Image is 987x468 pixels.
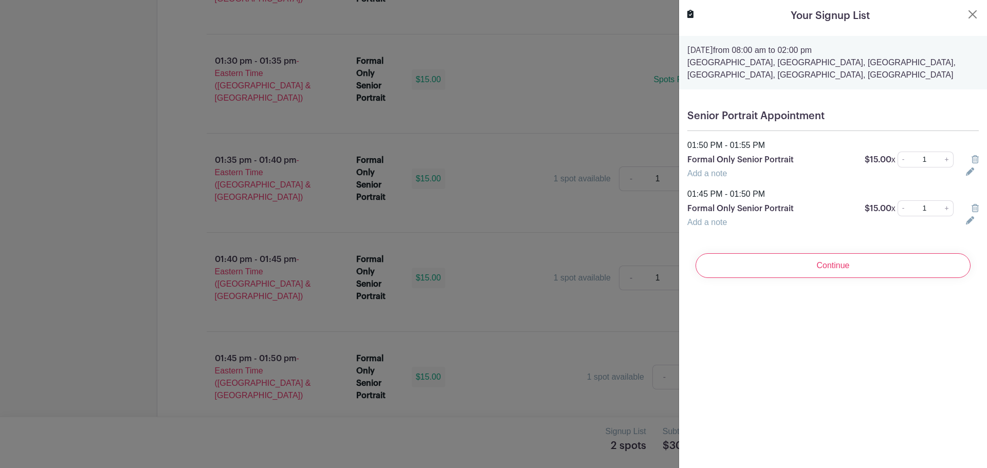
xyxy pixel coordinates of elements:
a: + [941,200,954,216]
p: from 08:00 am to 02:00 pm [687,44,979,57]
strong: [DATE] [687,46,713,54]
a: Add a note [687,169,727,178]
h5: Your Signup List [791,8,870,24]
button: Close [966,8,979,21]
span: x [891,155,895,164]
p: Formal Only Senior Portrait [687,154,852,166]
p: $15.00 [865,202,895,215]
a: - [898,152,909,167]
span: x [891,204,895,213]
p: [GEOGRAPHIC_DATA], [GEOGRAPHIC_DATA], [GEOGRAPHIC_DATA], [GEOGRAPHIC_DATA], [GEOGRAPHIC_DATA], [G... [687,57,979,81]
div: 01:45 PM - 01:50 PM [681,188,985,200]
input: Continue [696,253,971,278]
a: + [941,152,954,167]
div: 01:50 PM - 01:55 PM [681,139,985,152]
a: Add a note [687,218,727,227]
p: Formal Only Senior Portrait [687,202,852,215]
h5: Senior Portrait Appointment [687,110,979,122]
p: $15.00 [865,154,895,166]
a: - [898,200,909,216]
